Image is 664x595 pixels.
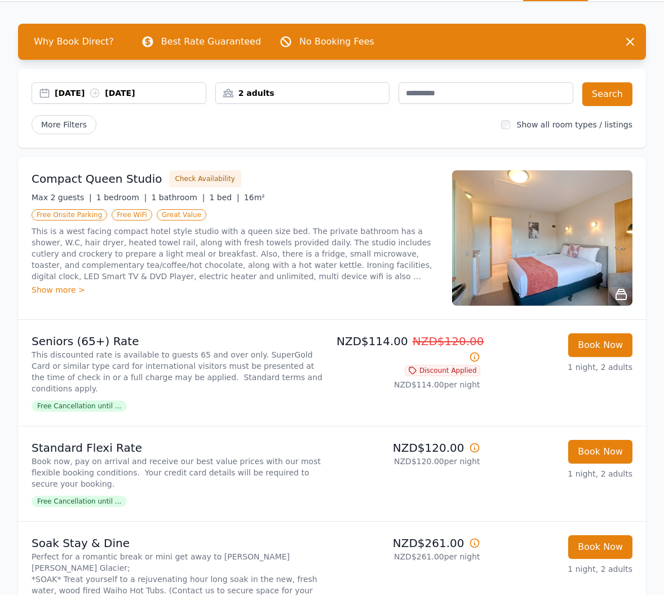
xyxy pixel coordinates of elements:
[32,171,162,187] h3: Compact Queen Studio
[337,333,480,365] p: NZD$114.00
[337,535,480,551] p: NZD$261.00
[299,35,374,49] p: No Booking Fees
[32,400,127,412] span: Free Cancellation until ...
[405,365,480,376] span: Discount Applied
[337,440,480,456] p: NZD$120.00
[32,284,439,296] div: Show more >
[32,349,327,394] p: This discounted rate is available to guests 65 and over only. SuperGold Card or similar type card...
[96,193,147,202] span: 1 bedroom |
[337,456,480,467] p: NZD$120.00 per night
[32,193,92,202] span: Max 2 guests |
[489,362,633,373] p: 1 night, 2 adults
[582,82,632,106] button: Search
[169,170,241,187] button: Check Availability
[32,209,107,221] span: Free Onsite Parking
[413,334,484,348] span: NZD$120.00
[151,193,205,202] span: 1 bathroom |
[32,333,327,349] p: Seniors (65+) Rate
[161,35,261,49] p: Best Rate Guaranteed
[568,333,632,357] button: Book Now
[244,193,265,202] span: 16m²
[32,456,327,490] p: Book now, pay on arrival and receive our best value prices with our most flexible booking conditi...
[489,563,633,575] p: 1 night, 2 adults
[32,226,439,282] p: This is a west facing compact hotel style studio with a queen size bed. The private bathroom has ...
[568,440,632,464] button: Book Now
[517,120,632,129] label: Show all room types / listings
[32,535,327,551] p: Soak Stay & Dine
[209,193,239,202] span: 1 bed |
[216,87,389,99] div: 2 adults
[489,468,633,479] p: 1 night, 2 adults
[112,209,152,221] span: Free WiFi
[32,496,127,507] span: Free Cancellation until ...
[568,535,632,559] button: Book Now
[25,30,123,53] span: Why Book Direct?
[337,551,480,562] p: NZD$261.00 per night
[32,440,327,456] p: Standard Flexi Rate
[337,379,480,390] p: NZD$114.00 per night
[55,87,206,99] div: [DATE] [DATE]
[157,209,206,221] span: Great Value
[32,115,96,134] span: More Filters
